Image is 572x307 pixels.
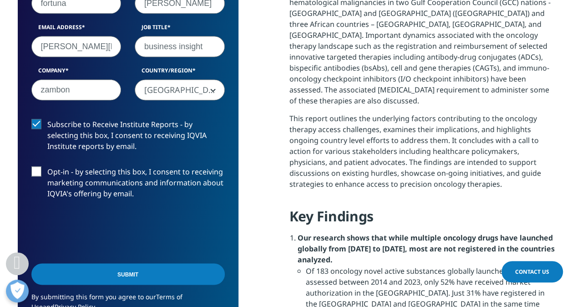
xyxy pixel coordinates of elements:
[289,207,555,232] h4: Key Findings
[298,233,555,265] strong: Our research shows that while multiple oncology drugs have launched globally from [DATE] to [DATE...
[135,23,225,36] label: Job Title
[135,67,225,79] label: Country/Region
[31,119,225,157] label: Subscribe to Receive Institute Reports - by selecting this box, I consent to receiving IQVIA Inst...
[135,80,224,101] span: Italy
[135,79,225,100] span: Italy
[6,280,29,302] button: Open Preferences
[31,166,225,204] label: Opt-in - by selecting this box, I consent to receiving marketing communications and information a...
[31,23,121,36] label: Email Address
[515,268,549,276] span: Contact Us
[31,67,121,79] label: Company
[501,261,563,282] a: Contact Us
[31,214,170,249] iframe: reCAPTCHA
[31,263,225,285] input: Submit
[289,113,555,196] p: This report outlines the underlying factors contributing to the oncology therapy access challenge...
